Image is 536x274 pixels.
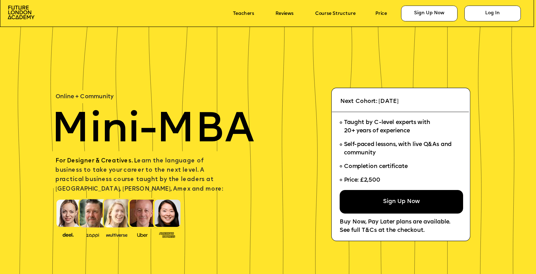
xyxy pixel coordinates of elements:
span: Self-paced lessons, with live Q&As and community [344,142,453,156]
span: Mini-MBA [51,110,254,152]
span: earn the language of business to take your career to the next level. A practical business course ... [56,158,223,192]
span: Completion certificate [344,164,408,170]
span: Taught by C-level experts with 20+ years of experience [344,120,430,134]
span: For Designer & Creatives. L [56,158,137,164]
span: Next Cohort: [DATE] [340,99,399,104]
img: image-b2f1584c-cbf7-4a77-bbe0-f56ae6ee31f2.png [82,232,103,237]
img: image-99cff0b2-a396-4aab-8550-cf4071da2cb9.png [132,232,153,237]
span: Price: £2,500 [344,178,381,183]
span: Online + Community [56,94,114,100]
img: image-b7d05013-d886-4065-8d38-3eca2af40620.png [104,231,129,238]
span: See full T&Cs at the checkout. [340,228,424,234]
img: image-93eab660-639c-4de6-957c-4ae039a0235a.png [157,231,178,238]
a: Course Structure [315,11,355,16]
img: image-388f4489-9820-4c53-9b08-f7df0b8d4ae2.png [58,231,79,238]
a: Reviews [275,11,293,16]
span: Buy Now, Pay Later plans are available. [340,219,450,225]
a: Price [375,11,387,16]
img: image-aac980e9-41de-4c2d-a048-f29dd30a0068.png [8,6,34,19]
a: Teachers [233,11,254,16]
